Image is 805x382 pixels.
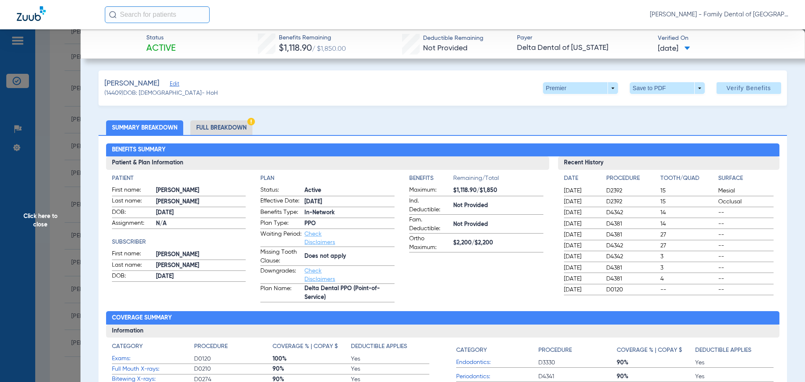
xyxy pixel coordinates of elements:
[660,208,716,217] span: 14
[718,286,774,294] span: --
[564,264,599,272] span: [DATE]
[304,231,335,245] a: Check Disclaimers
[718,231,774,239] span: --
[453,186,543,195] span: $1,118.90/$1,850
[156,219,246,228] span: N/A
[260,248,301,265] span: Missing Tooth Clause:
[106,325,780,338] h3: Information
[112,365,194,374] span: Full Mouth X-rays:
[456,358,538,367] span: Endodontics:
[630,82,705,94] button: Save to PDF
[409,174,453,183] h4: Benefits
[564,174,599,183] h4: Date
[351,365,429,373] span: Yes
[718,242,774,250] span: --
[606,208,657,217] span: D4342
[660,252,716,261] span: 3
[146,43,176,55] span: Active
[260,197,301,207] span: Effective Date:
[456,346,487,355] h4: Category
[718,252,774,261] span: --
[304,197,395,206] span: [DATE]
[194,355,273,363] span: D0120
[260,267,301,283] span: Downgrades:
[606,174,657,186] app-breakdown-title: Procedure
[606,187,657,195] span: D2392
[606,197,657,206] span: D2392
[112,208,153,218] span: DOB:
[112,238,246,247] app-breakdown-title: Subscriber
[617,346,682,355] h4: Coverage % | Copay $
[304,252,395,261] span: Does not apply
[718,174,774,186] app-breakdown-title: Surface
[194,342,228,351] h4: Procedure
[660,197,716,206] span: 15
[304,208,395,217] span: In-Network
[650,10,788,19] span: [PERSON_NAME] - Family Dental of [GEOGRAPHIC_DATA]
[543,82,618,94] button: Premier
[558,156,780,170] h3: Recent History
[279,44,312,53] span: $1,118.90
[695,359,774,367] span: Yes
[17,6,46,21] img: Zuub Logo
[112,186,153,196] span: First name:
[260,174,395,183] h4: Plan
[660,286,716,294] span: --
[105,6,210,23] input: Search for patients
[106,143,780,157] h2: Benefits Summary
[718,174,774,183] h4: Surface
[606,275,657,283] span: D4381
[194,342,273,354] app-breakdown-title: Procedure
[260,186,301,196] span: Status:
[660,231,716,239] span: 27
[606,252,657,261] span: D4342
[104,78,159,89] span: [PERSON_NAME]
[112,342,143,351] h4: Category
[409,216,450,233] span: Fam. Deductible:
[660,275,716,283] span: 4
[606,242,657,250] span: D4342
[538,342,617,358] app-breakdown-title: Procedure
[156,186,246,195] span: [PERSON_NAME]
[351,342,429,354] app-breakdown-title: Deductible Applies
[564,174,599,186] app-breakdown-title: Date
[304,268,335,282] a: Check Disclaimers
[112,219,153,229] span: Assignment:
[409,186,450,196] span: Maximum:
[260,230,301,247] span: Waiting Period:
[156,261,246,270] span: [PERSON_NAME]
[304,284,395,302] span: Delta Dental PPO (Point-of-Service)
[409,234,450,252] span: Ortho Maximum:
[718,187,774,195] span: Mesial
[658,34,792,43] span: Verified On
[538,346,572,355] h4: Procedure
[106,156,549,170] h3: Patient & Plan Information
[456,372,538,381] span: Periodontics:
[564,220,599,228] span: [DATE]
[606,174,657,183] h4: Procedure
[606,220,657,228] span: D4381
[453,220,543,229] span: Not Provided
[727,85,771,91] span: Verify Benefits
[423,44,467,52] span: Not Provided
[660,174,716,186] app-breakdown-title: Tooth/Quad
[104,89,218,98] span: (14409) DOB: [DEMOGRAPHIC_DATA] - HoH
[112,354,194,363] span: Exams:
[423,34,483,43] span: Deductible Remaining
[453,201,543,210] span: Not Provided
[351,355,429,363] span: Yes
[194,365,273,373] span: D0210
[660,220,716,228] span: 14
[538,359,617,367] span: D3330
[273,355,351,363] span: 100%
[606,264,657,272] span: D4381
[617,359,695,367] span: 90%
[564,231,599,239] span: [DATE]
[260,284,301,302] span: Plan Name:
[112,261,153,271] span: Last name:
[453,239,543,247] span: $2,200/$2,200
[273,365,351,373] span: 90%
[156,272,246,281] span: [DATE]
[109,11,117,18] img: Search Icon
